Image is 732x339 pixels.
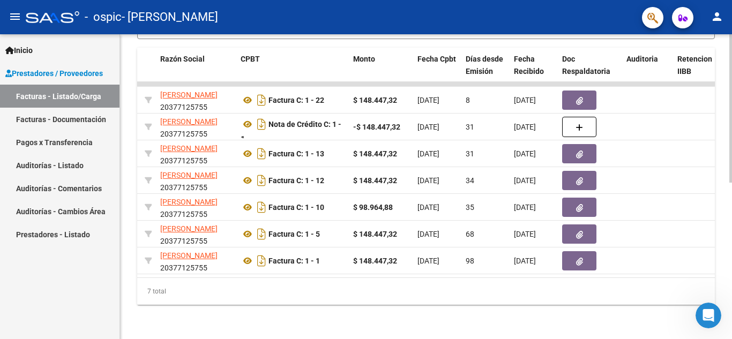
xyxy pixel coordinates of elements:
[236,48,349,95] datatable-header-cell: CPBT
[255,116,268,133] i: Descargar documento
[160,116,232,138] div: 20377125755
[255,225,268,243] i: Descargar documento
[160,169,232,192] div: 20377125755
[417,123,439,131] span: [DATE]
[353,176,397,185] strong: $ 148.447,32
[413,48,461,95] datatable-header-cell: Fecha Cpbt
[417,55,456,63] span: Fecha Cpbt
[268,203,324,212] strong: Factura C: 1 - 10
[558,48,622,95] datatable-header-cell: Doc Respaldatoria
[268,149,324,158] strong: Factura C: 1 - 13
[160,89,232,111] div: 20377125755
[417,149,439,158] span: [DATE]
[160,198,218,206] span: [PERSON_NAME]
[466,149,474,158] span: 31
[268,230,320,238] strong: Factura C: 1 - 5
[510,48,558,95] datatable-header-cell: Fecha Recibido
[626,55,658,63] span: Auditoria
[514,96,536,104] span: [DATE]
[160,117,218,126] span: [PERSON_NAME]
[5,67,103,79] span: Prestadores / Proveedores
[349,48,413,95] datatable-header-cell: Monto
[268,176,324,185] strong: Factura C: 1 - 12
[466,123,474,131] span: 31
[160,142,232,165] div: 20377125755
[255,145,268,162] i: Descargar documento
[353,96,397,104] strong: $ 148.447,32
[85,5,122,29] span: - ospic
[353,230,397,238] strong: $ 148.447,32
[160,171,218,179] span: [PERSON_NAME]
[5,44,33,56] span: Inicio
[466,257,474,265] span: 98
[514,123,536,131] span: [DATE]
[417,176,439,185] span: [DATE]
[622,48,673,95] datatable-header-cell: Auditoria
[417,203,439,212] span: [DATE]
[417,230,439,238] span: [DATE]
[137,278,715,305] div: 7 total
[353,149,397,158] strong: $ 148.447,32
[466,203,474,212] span: 35
[466,96,470,104] span: 8
[696,303,721,328] iframe: Intercom live chat
[514,257,536,265] span: [DATE]
[466,55,503,76] span: Días desde Emisión
[417,257,439,265] span: [DATE]
[514,176,536,185] span: [DATE]
[160,223,232,245] div: 20377125755
[514,149,536,158] span: [DATE]
[466,230,474,238] span: 68
[711,10,723,23] mat-icon: person
[514,55,544,76] span: Fecha Recibido
[353,123,400,131] strong: -$ 148.447,32
[122,5,218,29] span: - [PERSON_NAME]
[160,196,232,219] div: 20377125755
[562,55,610,76] span: Doc Respaldatoria
[514,203,536,212] span: [DATE]
[673,48,716,95] datatable-header-cell: Retencion IIBB
[255,199,268,216] i: Descargar documento
[255,252,268,269] i: Descargar documento
[241,55,260,63] span: CPBT
[156,48,236,95] datatable-header-cell: Razón Social
[241,120,341,143] strong: Nota de Crédito C: 1 - 1
[353,203,393,212] strong: $ 98.964,88
[353,257,397,265] strong: $ 148.447,32
[160,224,218,233] span: [PERSON_NAME]
[160,251,218,260] span: [PERSON_NAME]
[677,55,712,76] span: Retencion IIBB
[268,96,324,104] strong: Factura C: 1 - 22
[255,172,268,189] i: Descargar documento
[514,230,536,238] span: [DATE]
[461,48,510,95] datatable-header-cell: Días desde Emisión
[466,176,474,185] span: 34
[268,257,320,265] strong: Factura C: 1 - 1
[160,250,232,272] div: 20377125755
[160,144,218,153] span: [PERSON_NAME]
[160,91,218,99] span: [PERSON_NAME]
[255,92,268,109] i: Descargar documento
[9,10,21,23] mat-icon: menu
[353,55,375,63] span: Monto
[160,55,205,63] span: Razón Social
[417,96,439,104] span: [DATE]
